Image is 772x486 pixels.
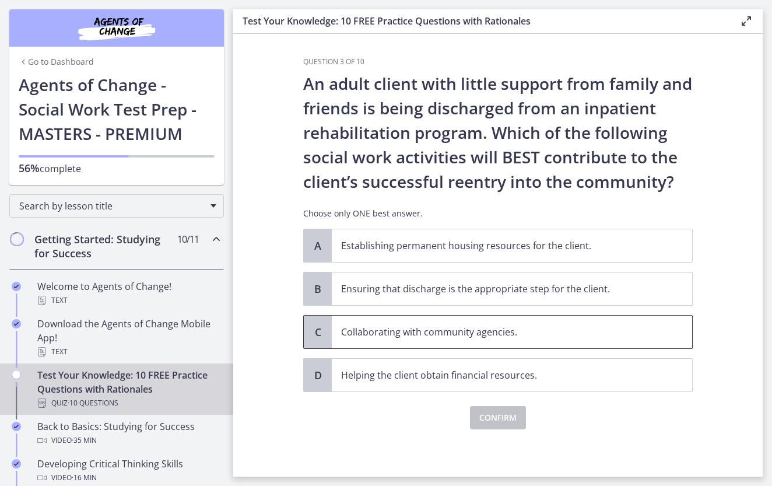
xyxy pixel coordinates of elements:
div: Back to Basics: Studying for Success [37,419,219,447]
div: Welcome to Agents of Change! [37,279,219,307]
p: An adult client with little support from family and friends is being discharged from an inpatient... [303,71,693,194]
p: complete [19,161,215,176]
div: Search by lesson title [9,194,224,218]
div: Developing Critical Thinking Skills [37,457,219,485]
span: 56% [19,161,40,175]
p: Establishing permanent housing resources for the client. [341,239,659,253]
i: Completed [12,422,21,431]
div: Video [37,433,219,447]
span: · 16 min [72,471,97,485]
div: Test Your Knowledge: 10 FREE Practice Questions with Rationales [37,368,219,410]
span: A [311,239,325,253]
h3: Question 3 of 10 [303,57,693,67]
p: Helping the client obtain financial resources. [341,368,659,382]
div: Text [37,345,219,359]
span: D [311,368,325,382]
h3: Test Your Knowledge: 10 FREE Practice Questions with Rationales [243,14,721,28]
a: Go to Dashboard [19,56,94,68]
p: Choose only ONE best answer. [303,208,693,219]
p: Collaborating with community agencies. [341,325,659,339]
i: Completed [12,459,21,468]
span: C [311,325,325,339]
div: Text [37,293,219,307]
button: Confirm [470,406,526,429]
h1: Agents of Change - Social Work Test Prep - MASTERS - PREMIUM [19,72,215,146]
div: Quiz [37,396,219,410]
span: B [311,282,325,296]
h2: Getting Started: Studying for Success [34,232,177,260]
i: Completed [12,282,21,291]
p: Ensuring that discharge is the appropriate step for the client. [341,282,659,296]
img: Agents of Change [47,14,187,42]
div: Video [37,471,219,485]
span: · 35 min [72,433,97,447]
span: Search by lesson title [19,200,205,212]
i: Completed [12,319,21,328]
span: · 10 Questions [68,396,118,410]
span: 10 / 11 [177,232,199,246]
div: Download the Agents of Change Mobile App! [37,317,219,359]
span: Confirm [479,411,517,425]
